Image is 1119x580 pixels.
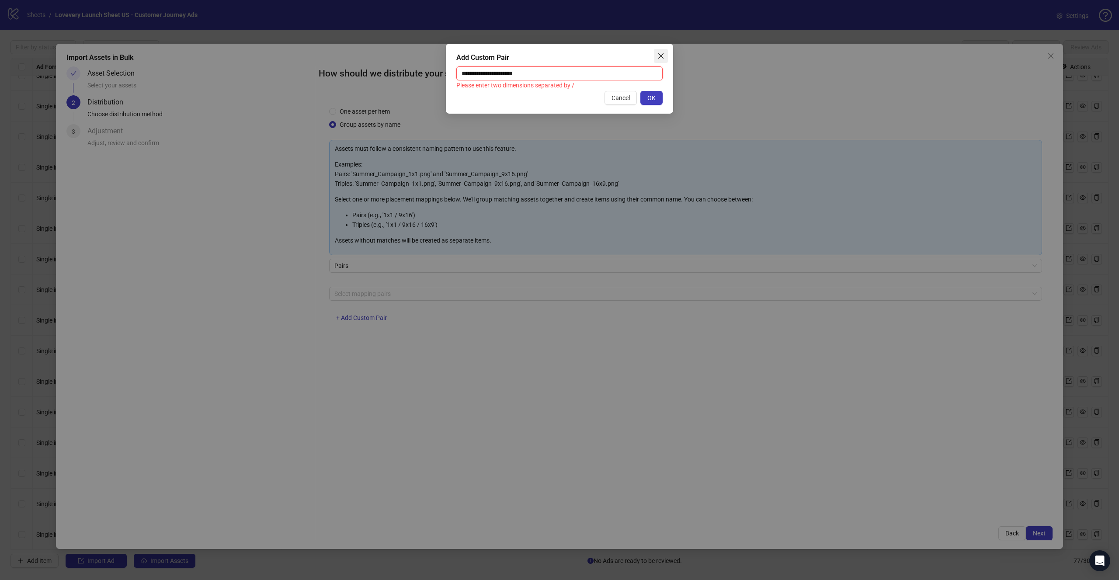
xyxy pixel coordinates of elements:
[640,91,663,105] button: OK
[654,49,668,63] button: Close
[612,94,630,101] span: Cancel
[456,80,663,90] div: Please enter two dimensions separated by /
[657,52,664,59] span: close
[647,94,656,101] span: OK
[605,91,637,105] button: Cancel
[1089,550,1110,571] div: Open Intercom Messenger
[456,52,663,63] div: Add Custom Pair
